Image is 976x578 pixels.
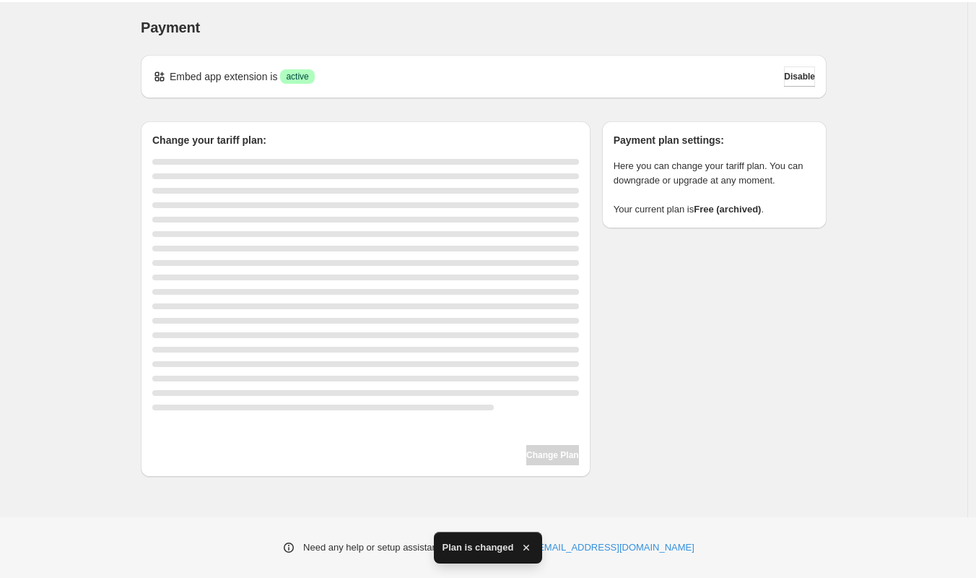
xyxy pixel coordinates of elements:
[443,540,514,555] span: Plan is changed
[784,71,815,82] span: Disable
[286,71,308,82] span: active
[694,204,761,215] strong: Free (archived)
[784,66,815,87] button: Disable
[614,133,815,147] h2: Payment plan settings:
[170,69,277,84] p: Embed app extension is
[614,202,815,217] p: Your current plan is .
[152,133,579,147] h2: Change your tariff plan:
[614,159,815,188] p: Here you can change your tariff plan. You can downgrade or upgrade at any moment.
[141,20,200,35] span: Payment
